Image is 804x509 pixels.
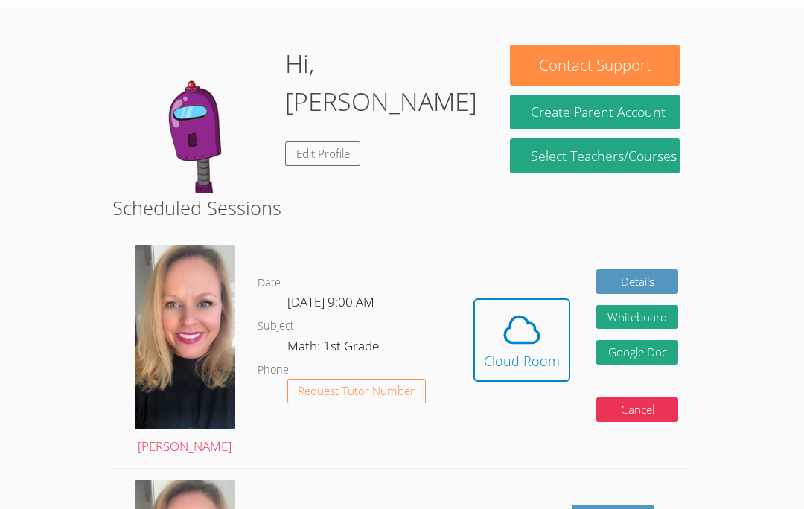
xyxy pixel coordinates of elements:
[258,361,289,380] dt: Phone
[510,45,680,86] button: Contact Support
[596,305,678,330] button: Whiteboard
[473,298,570,382] button: Cloud Room
[484,350,560,371] div: Cloud Room
[596,397,678,422] button: Cancel
[124,45,273,193] img: default.png
[258,274,281,292] dt: Date
[135,245,234,429] img: avatar.png
[287,293,374,310] span: [DATE] 9:00 AM
[510,138,680,173] a: Select Teachers/Courses
[287,336,382,361] dd: Math: 1st Grade
[596,269,678,294] a: Details
[287,379,427,403] button: Request Tutor Number
[596,340,678,365] a: Google Doc
[285,45,487,121] h1: Hi, [PERSON_NAME]
[510,95,680,129] button: Create Parent Account
[298,385,415,397] span: Request Tutor Number
[112,193,692,222] h2: Scheduled Sessions
[258,317,294,336] dt: Subject
[285,141,361,166] a: Edit Profile
[135,245,234,457] a: [PERSON_NAME]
